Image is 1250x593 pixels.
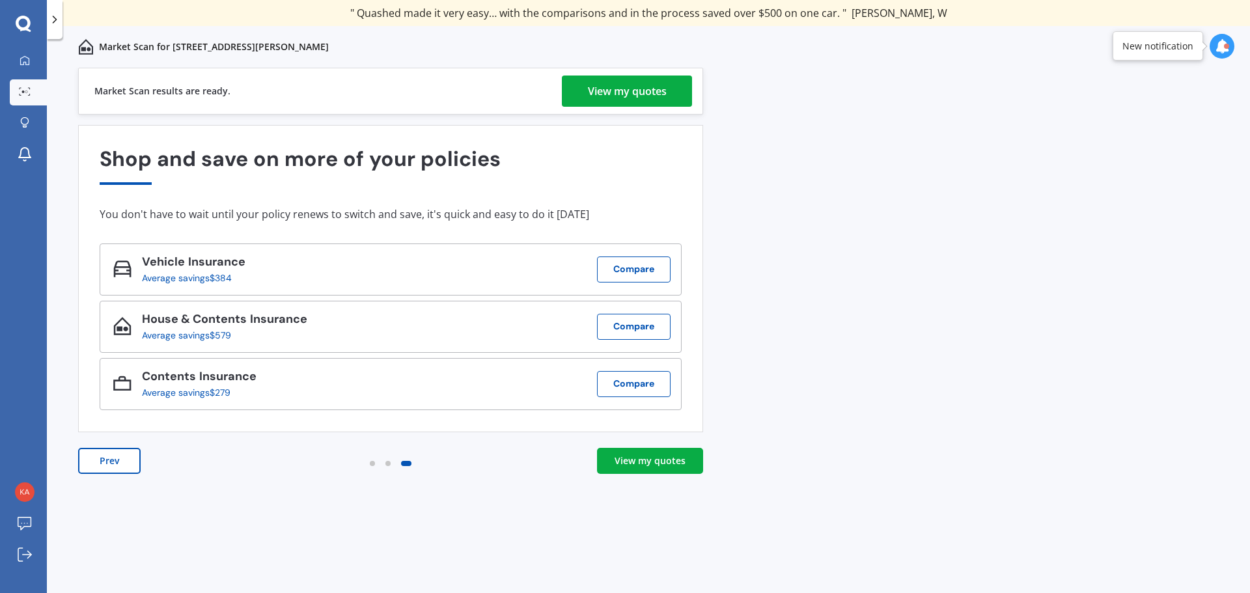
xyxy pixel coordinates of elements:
[100,208,682,221] div: You don't have to wait until your policy renews to switch and save, it's quick and easy to do it ...
[562,76,692,107] a: View my quotes
[597,371,671,397] button: Compare
[94,68,230,114] div: Market Scan results are ready.
[78,39,94,55] img: home-and-contents.b802091223b8502ef2dd.svg
[113,374,132,393] img: Contents_icon
[196,368,257,384] span: Insurance
[113,260,132,278] img: Vehicle_icon
[142,387,246,398] div: Average savings $279
[597,314,671,340] button: Compare
[142,330,297,340] div: Average savings $579
[597,448,703,474] a: View my quotes
[142,370,257,387] div: Contents
[78,448,141,474] button: Prev
[247,311,307,327] span: Insurance
[588,76,667,107] div: View my quotes
[615,454,686,467] div: View my quotes
[15,482,35,502] img: e8e18b23a0179dc1f37acd225320b44d
[597,256,671,283] button: Compare
[100,147,682,184] div: Shop and save on more of your policies
[1122,40,1193,53] div: New notification
[99,40,329,53] p: Market Scan for [STREET_ADDRESS][PERSON_NAME]
[142,312,307,330] div: House & Contents
[142,273,235,283] div: Average savings $384
[113,317,132,335] img: House & Contents_icon
[142,255,245,273] div: Vehicle
[185,254,245,269] span: Insurance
